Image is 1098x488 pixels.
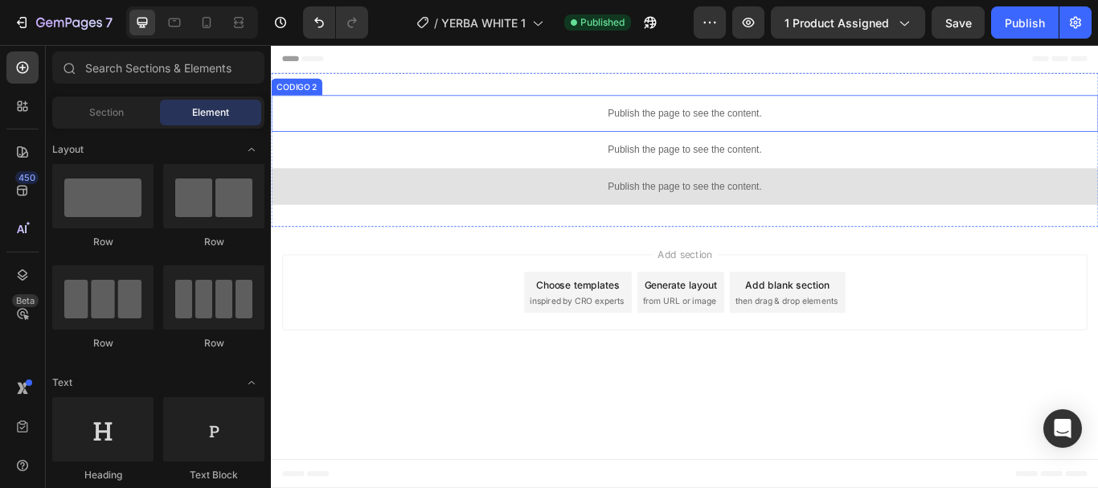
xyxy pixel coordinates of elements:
[434,14,438,31] span: /
[239,370,264,396] span: Toggle open
[6,6,120,39] button: 7
[239,137,264,162] span: Toggle open
[163,235,264,249] div: Row
[433,292,519,306] span: from URL or image
[271,45,1098,488] iframe: Design area
[553,272,651,289] div: Add blank section
[15,171,39,184] div: 450
[12,294,39,307] div: Beta
[441,14,526,31] span: YERBA WHITE 1
[932,6,985,39] button: Save
[436,272,520,289] div: Generate layout
[580,15,625,30] span: Published
[541,292,661,306] span: then drag & drop elements
[163,336,264,351] div: Row
[163,468,264,482] div: Text Block
[89,105,124,120] span: Section
[991,6,1059,39] button: Publish
[1005,14,1045,31] div: Publish
[1043,409,1082,448] div: Open Intercom Messenger
[771,6,925,39] button: 1 product assigned
[52,468,154,482] div: Heading
[301,292,412,306] span: inspired by CRO experts
[105,13,113,32] p: 7
[52,235,154,249] div: Row
[52,142,84,157] span: Layout
[192,105,229,120] span: Element
[52,336,154,351] div: Row
[445,236,521,252] span: Add section
[945,16,972,30] span: Save
[309,272,407,289] div: Choose templates
[52,375,72,390] span: Text
[52,51,264,84] input: Search Sections & Elements
[785,14,889,31] span: 1 product assigned
[303,6,368,39] div: Undo/Redo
